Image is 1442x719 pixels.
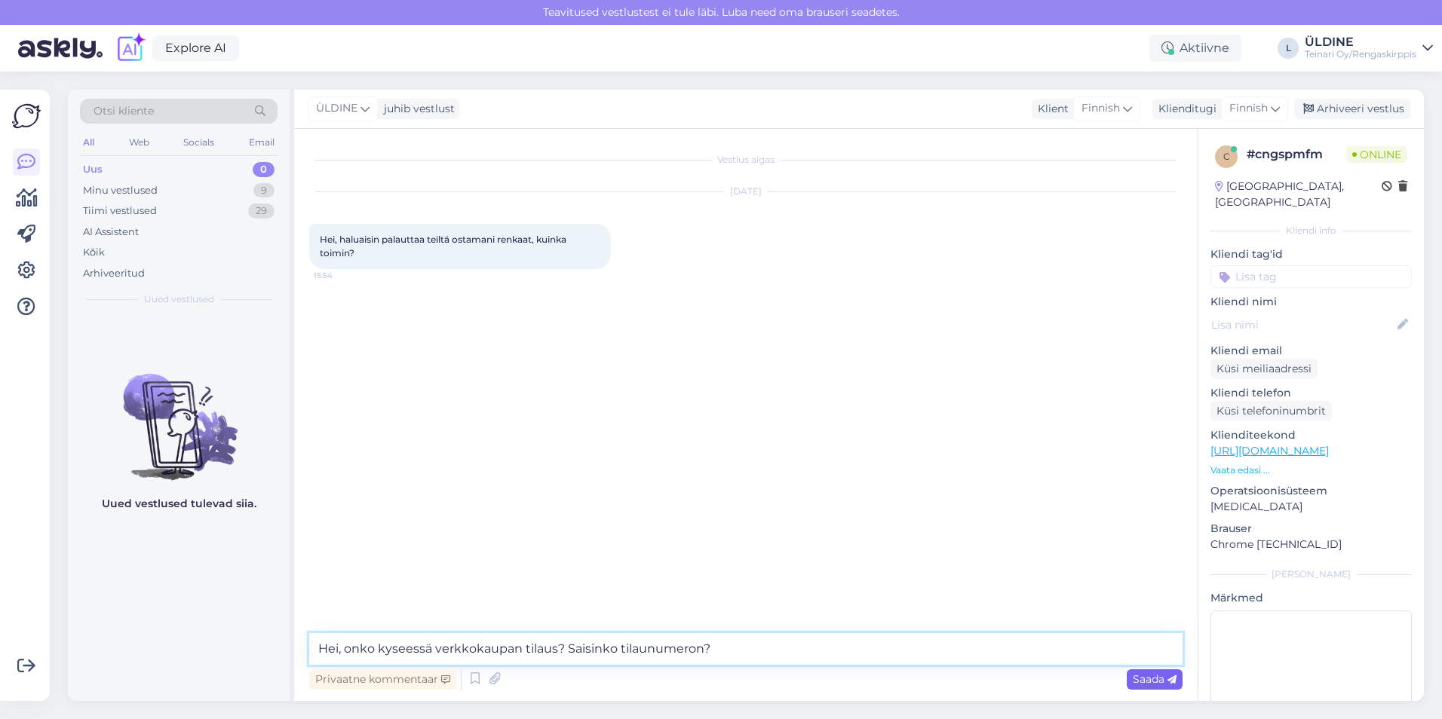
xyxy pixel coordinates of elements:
p: Chrome [TECHNICAL_ID] [1210,537,1412,552]
span: 15:54 [314,270,370,281]
div: 9 [253,183,275,198]
div: All [80,133,97,152]
div: L [1278,38,1299,59]
div: Kliendi info [1210,224,1412,237]
div: Minu vestlused [83,183,158,198]
div: AI Assistent [83,225,139,240]
input: Lisa tag [1210,265,1412,288]
p: Kliendi nimi [1210,294,1412,310]
p: Operatsioonisüsteem [1210,483,1412,499]
div: Kõik [83,245,105,260]
p: Märkmed [1210,590,1412,606]
div: Klient [1032,101,1069,117]
a: Explore AI [152,35,239,61]
span: c [1223,151,1230,162]
div: [PERSON_NAME] [1210,568,1412,581]
img: Askly Logo [12,102,41,130]
div: 29 [248,203,275,219]
div: Küsi meiliaadressi [1210,359,1318,379]
img: No chats [68,347,290,482]
p: Brauser [1210,521,1412,537]
div: Küsi telefoninumbrit [1210,401,1332,421]
div: Email [246,133,278,152]
p: Uued vestlused tulevad siia. [102,496,256,512]
div: Arhiveeritud [83,266,145,281]
p: Vaata edasi ... [1210,464,1412,477]
span: ÜLDINE [316,100,357,117]
div: Aktiivne [1149,35,1241,62]
span: Online [1346,146,1407,163]
div: Teinari Oy/Rengaskirppis [1305,48,1416,60]
div: Uus [83,162,103,177]
div: juhib vestlust [378,101,455,117]
p: Kliendi email [1210,343,1412,359]
p: Klienditeekond [1210,427,1412,443]
a: ÜLDINETeinari Oy/Rengaskirppis [1305,36,1433,60]
span: Uued vestlused [144,292,214,306]
div: Vestlus algas [309,153,1183,167]
div: 0 [253,162,275,177]
img: explore-ai [115,32,146,64]
input: Lisa nimi [1211,317,1394,333]
textarea: Hei, onko kyseessä verkkokaupan tilaus? Saisinko tilaunumeron? [309,633,1183,665]
div: [GEOGRAPHIC_DATA], [GEOGRAPHIC_DATA] [1215,179,1382,210]
span: Finnish [1081,100,1120,117]
a: [URL][DOMAIN_NAME] [1210,444,1329,457]
div: Socials [180,133,217,152]
span: Saada [1133,672,1177,686]
div: Privaatne kommentaar [309,669,456,690]
p: Kliendi telefon [1210,385,1412,401]
div: # cngspmfm [1247,145,1346,164]
div: ÜLDINE [1305,36,1416,48]
p: Kliendi tag'id [1210,246,1412,262]
span: Finnish [1229,100,1268,117]
p: [MEDICAL_DATA] [1210,499,1412,515]
div: Tiimi vestlused [83,203,157,219]
div: Web [126,133,152,152]
div: Klienditugi [1152,101,1216,117]
div: Arhiveeri vestlus [1294,99,1410,119]
span: Otsi kliente [94,103,154,119]
div: [DATE] [309,185,1183,198]
span: Hei, haluaisin palauttaa teiltä ostamani renkaat, kuinka toimin? [320,234,569,259]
